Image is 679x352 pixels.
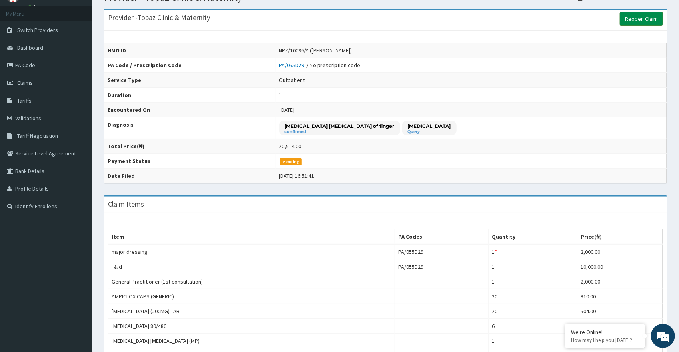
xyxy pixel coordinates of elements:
span: Tariff Negotiation [17,132,58,139]
th: Payment Status [104,154,276,169]
a: Online [28,4,47,10]
img: d_794563401_company_1708531726252_794563401 [15,40,32,60]
h3: Claim Items [108,201,144,208]
th: PA Code / Prescription Code [104,58,276,73]
div: 20,514.00 [279,142,302,150]
th: HMO ID [104,43,276,58]
td: 20 [488,289,577,304]
td: 20 [488,304,577,319]
span: Switch Providers [17,26,58,34]
th: Service Type [104,73,276,88]
span: Pending [280,158,302,165]
td: [MEDICAL_DATA] 80/480 [108,319,395,334]
td: i & d [108,259,395,274]
p: [MEDICAL_DATA] [MEDICAL_DATA] of finger [285,123,395,129]
th: Date Filed [104,169,276,183]
td: 1 [488,274,577,289]
td: [MEDICAL_DATA] [MEDICAL_DATA] (MP) [108,334,395,348]
th: Total Price(₦) [104,139,276,154]
td: 2,700.00 [577,319,663,334]
td: 1 [488,259,577,274]
td: General Practitioner (1st consultation) [108,274,395,289]
th: PA Codes [395,229,488,245]
div: 1 [279,91,282,99]
th: Diagnosis [104,117,276,139]
div: [DATE] 16:51:41 [279,172,314,180]
th: Encountered On [104,103,276,117]
div: We're Online! [571,328,639,336]
th: Duration [104,88,276,103]
small: confirmed [285,130,395,134]
div: Outpatient [279,76,305,84]
td: 1 [488,334,577,348]
span: Dashboard [17,44,43,51]
th: Price(₦) [577,229,663,245]
textarea: Type your message and hit 'Enter' [4,219,152,247]
small: Query [408,130,451,134]
div: Chat with us now [42,45,134,55]
td: 2,000.00 [577,274,663,289]
td: 504.00 [577,304,663,319]
td: 1 [488,244,577,259]
div: Minimize live chat window [131,4,150,23]
td: 6 [488,319,577,334]
th: Quantity [488,229,577,245]
td: 2,000.00 [577,244,663,259]
span: We're online! [46,101,110,182]
div: / No prescription code [279,61,361,69]
a: Reopen Claim [620,12,663,26]
td: PA/055D29 [395,244,488,259]
p: How may I help you today? [571,337,639,344]
div: NPZ/10096/A ([PERSON_NAME]) [279,46,352,54]
td: 10,000.00 [577,259,663,274]
span: Tariffs [17,97,32,104]
th: Item [108,229,395,245]
td: AMPICLOX CAPS (GENERIC) [108,289,395,304]
td: [MEDICAL_DATA] (200MG) TAB [108,304,395,319]
span: Claims [17,79,33,86]
td: major dressing [108,244,395,259]
a: PA/055D29 [279,62,307,69]
h3: Provider - Topaz Clinic & Maternity [108,14,210,21]
td: PA/055D29 [395,259,488,274]
p: [MEDICAL_DATA] [408,123,451,129]
td: 810.00 [577,289,663,304]
span: [DATE] [280,106,295,113]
